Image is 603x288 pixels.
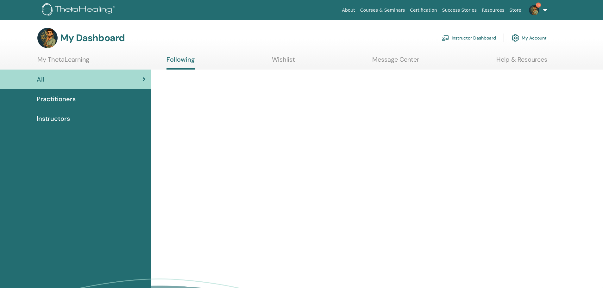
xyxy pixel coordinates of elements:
span: 9+ [536,3,541,8]
h3: My Dashboard [60,32,125,44]
a: My ThetaLearning [37,56,89,68]
img: logo.png [42,3,117,17]
a: Following [166,56,195,70]
a: Certification [407,4,439,16]
img: chalkboard-teacher.svg [442,35,449,41]
a: Wishlist [272,56,295,68]
a: Success Stories [440,4,479,16]
img: default.jpg [37,28,58,48]
a: Resources [479,4,507,16]
img: default.jpg [529,5,539,15]
span: Practitioners [37,94,76,104]
span: All [37,75,44,84]
span: Instructors [37,114,70,123]
a: About [339,4,357,16]
a: Help & Resources [496,56,547,68]
a: Courses & Seminars [358,4,408,16]
a: Message Center [372,56,419,68]
a: Store [507,4,524,16]
a: My Account [512,31,547,45]
img: cog.svg [512,33,519,43]
a: Instructor Dashboard [442,31,496,45]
